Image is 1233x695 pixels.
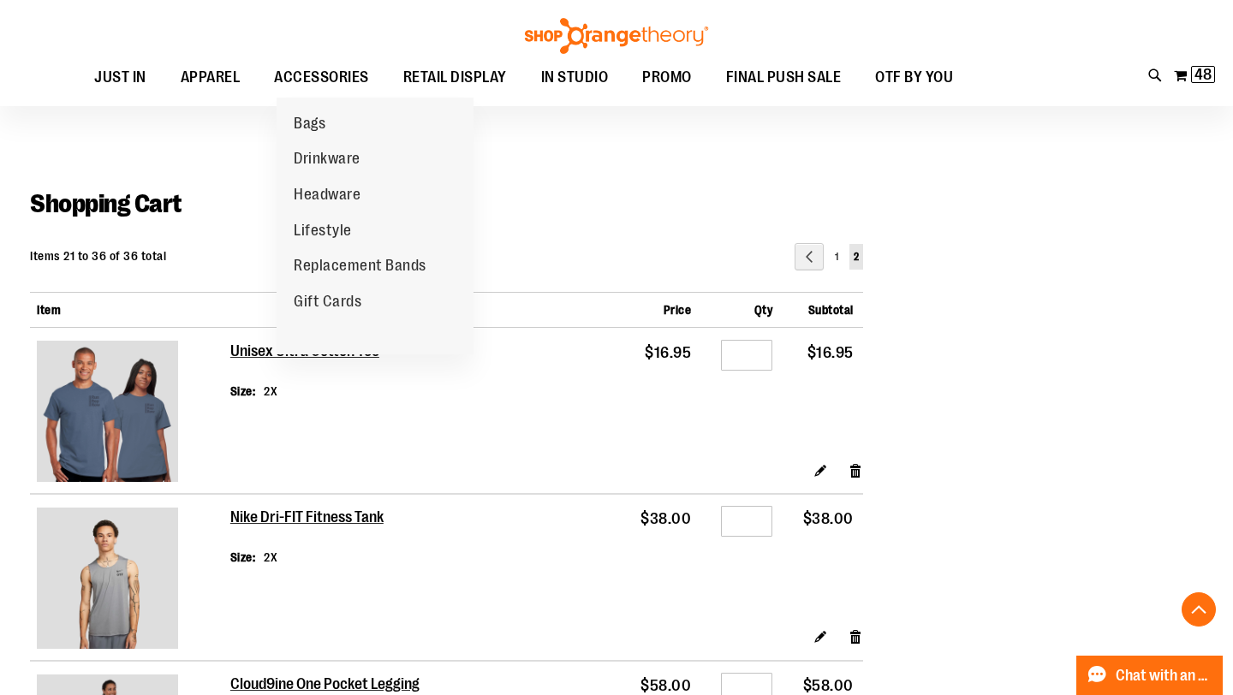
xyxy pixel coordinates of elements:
[94,58,146,97] span: JUST IN
[642,58,692,97] span: PROMO
[726,58,842,97] span: FINAL PUSH SALE
[264,549,277,566] dd: 2X
[37,508,223,653] a: Nike Dri-FIT Fitness Tank
[803,677,854,694] span: $58.00
[277,98,474,354] ul: ACCESSORIES
[274,58,369,97] span: ACCESSORIES
[277,248,444,284] a: Replacement Bands
[277,284,378,320] a: Gift Cards
[230,549,256,566] dt: Size
[230,342,381,361] a: Unisex Ultra Cotton Tee
[294,257,426,278] span: Replacement Bands
[807,344,854,361] span: $16.95
[854,251,859,263] span: 2
[664,303,692,317] span: Price
[640,510,691,527] span: $38.00
[524,58,626,98] a: IN STUDIO
[37,303,61,317] span: Item
[264,383,277,400] dd: 2X
[645,344,691,361] span: $16.95
[277,213,369,249] a: Lifestyle
[294,115,325,136] span: Bags
[849,627,863,645] a: Remove item
[1194,66,1212,83] span: 48
[875,58,953,97] span: OTF BY YOU
[277,106,342,142] a: Bags
[835,251,838,263] span: 1
[277,177,378,213] a: Headware
[37,508,178,649] img: Nike Dri-FIT Fitness Tank
[294,186,360,207] span: Headware
[30,249,166,263] span: Items 21 to 36 of 36 total
[640,677,691,694] span: $58.00
[849,460,863,478] a: Remove item
[77,58,164,98] a: JUST IN
[294,150,360,171] span: Drinkware
[37,341,223,486] a: Unisex Ultra Cotton Tee
[386,58,524,98] a: RETAIL DISPLAY
[37,341,178,482] img: Unisex Ultra Cotton Tee
[230,508,385,527] a: Nike Dri-FIT Fitness Tank
[277,141,378,177] a: Drinkware
[831,244,843,270] a: 1
[1076,656,1224,695] button: Chat with an Expert
[709,58,859,98] a: FINAL PUSH SALE
[808,303,854,317] span: Subtotal
[1182,592,1216,627] button: Back To Top
[522,18,711,54] img: Shop Orangetheory
[294,222,352,243] span: Lifestyle
[30,189,182,218] span: Shopping Cart
[1116,668,1212,684] span: Chat with an Expert
[230,675,421,694] a: Cloud9ine One Pocket Legging
[294,293,361,314] span: Gift Cards
[625,58,709,98] a: PROMO
[403,58,507,97] span: RETAIL DISPLAY
[230,383,256,400] dt: Size
[858,58,970,98] a: OTF BY YOU
[541,58,609,97] span: IN STUDIO
[803,510,854,527] span: $38.00
[164,58,258,98] a: APPAREL
[181,58,241,97] span: APPAREL
[754,303,773,317] span: Qty
[257,58,386,98] a: ACCESSORIES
